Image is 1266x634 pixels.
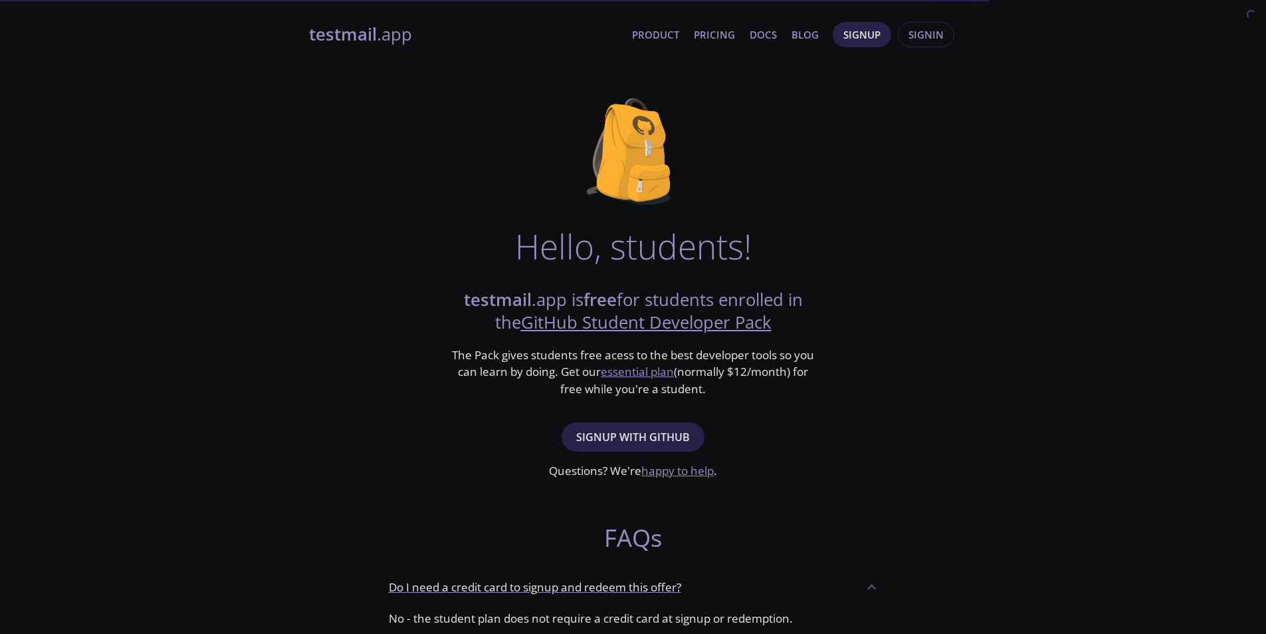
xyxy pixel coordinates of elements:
[378,523,889,553] h2: FAQs
[521,311,772,334] a: GitHub Student Developer Pack
[562,422,704,452] button: Signup with GitHub
[898,22,954,47] button: Signin
[451,347,816,398] h3: The Pack gives students free acess to the best developer tools so you can learn by doing. Get our...
[378,569,889,605] div: Do I need a credit card to signup and redeem this offer?
[843,26,881,43] span: Signup
[601,364,674,379] a: essential plan
[464,288,532,311] strong: testmail
[451,289,816,335] h2: .app is for students enrolled in the
[694,26,735,43] a: Pricing
[549,462,717,480] h3: Questions? We're .
[632,26,679,43] a: Product
[309,23,621,46] a: testmail.app
[309,23,377,46] strong: testmail
[587,98,679,205] img: github-student-backpack.png
[583,288,617,311] strong: free
[515,226,752,266] h1: Hello, students!
[576,428,690,446] span: Signup with GitHub
[908,26,944,43] span: Signin
[833,22,891,47] button: Signup
[791,26,819,43] a: Blog
[389,610,878,627] p: No - the student plan does not require a credit card at signup or redemption.
[389,579,681,596] p: Do I need a credit card to signup and redeem this offer?
[750,26,777,43] a: Docs
[641,463,714,478] a: happy to help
